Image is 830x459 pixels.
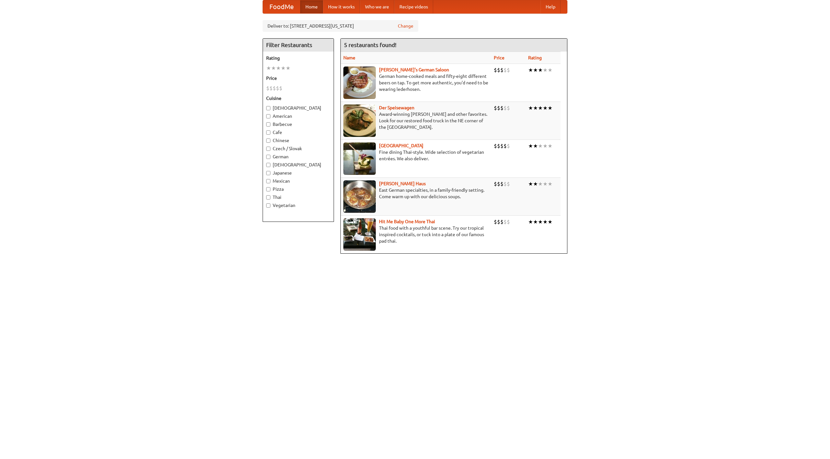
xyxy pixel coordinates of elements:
li: ★ [538,66,543,74]
li: $ [507,66,510,74]
li: $ [507,218,510,225]
a: Name [343,55,355,60]
input: Japanese [266,171,270,175]
li: ★ [533,180,538,187]
li: ★ [548,66,552,74]
li: $ [279,85,282,92]
li: ★ [276,65,281,72]
li: $ [269,85,273,92]
img: satay.jpg [343,142,376,175]
li: ★ [548,218,552,225]
li: $ [504,66,507,74]
li: $ [507,180,510,187]
input: [DEMOGRAPHIC_DATA] [266,163,270,167]
a: Recipe videos [394,0,433,13]
ng-pluralize: 5 restaurants found! [344,42,397,48]
li: $ [504,218,507,225]
a: FoodMe [263,0,300,13]
label: [DEMOGRAPHIC_DATA] [266,105,330,111]
li: $ [497,218,500,225]
h4: Filter Restaurants [263,39,334,52]
li: ★ [281,65,286,72]
li: ★ [538,104,543,112]
li: ★ [266,65,271,72]
h5: Rating [266,55,330,61]
a: Hit Me Baby One More Thai [379,219,435,224]
input: German [266,155,270,159]
li: $ [273,85,276,92]
li: ★ [528,104,533,112]
li: ★ [528,218,533,225]
a: Rating [528,55,542,60]
input: Pizza [266,187,270,191]
a: Help [540,0,561,13]
label: American [266,113,330,119]
li: $ [494,142,497,150]
li: $ [507,104,510,112]
li: $ [497,66,500,74]
li: ★ [533,142,538,150]
a: Home [300,0,323,13]
li: $ [500,142,504,150]
a: [PERSON_NAME]'s German Saloon [379,67,449,72]
b: [PERSON_NAME] Haus [379,181,426,186]
img: esthers.jpg [343,66,376,99]
li: $ [504,104,507,112]
label: German [266,153,330,160]
li: ★ [548,104,552,112]
b: [GEOGRAPHIC_DATA] [379,143,423,148]
input: [DEMOGRAPHIC_DATA] [266,106,270,110]
p: East German specialties, in a family-friendly setting. Come warm up with our delicious soups. [343,187,489,200]
label: Mexican [266,178,330,184]
input: Czech / Slovak [266,147,270,151]
a: Der Speisewagen [379,105,414,110]
li: $ [500,180,504,187]
li: $ [497,142,500,150]
input: American [266,114,270,118]
img: speisewagen.jpg [343,104,376,137]
li: ★ [548,142,552,150]
li: ★ [533,104,538,112]
li: ★ [543,142,548,150]
p: Award-winning [PERSON_NAME] and other favorites. Look for our restored food truck in the NE corne... [343,111,489,130]
li: $ [497,104,500,112]
input: Mexican [266,179,270,183]
li: ★ [286,65,290,72]
li: ★ [548,180,552,187]
li: $ [494,218,497,225]
li: $ [494,66,497,74]
label: Cafe [266,129,330,136]
li: $ [500,104,504,112]
div: Deliver to: [STREET_ADDRESS][US_STATE] [263,20,418,32]
h5: Price [266,75,330,81]
li: $ [494,104,497,112]
li: $ [507,142,510,150]
li: ★ [533,66,538,74]
input: Cafe [266,130,270,135]
li: $ [504,180,507,187]
label: Japanese [266,170,330,176]
li: $ [276,85,279,92]
img: kohlhaus.jpg [343,180,376,213]
li: ★ [528,142,533,150]
li: ★ [528,180,533,187]
label: Pizza [266,186,330,192]
li: $ [504,142,507,150]
a: Price [494,55,504,60]
label: Chinese [266,137,330,144]
label: Thai [266,194,330,200]
a: Change [398,23,413,29]
li: ★ [538,218,543,225]
li: $ [500,218,504,225]
label: Barbecue [266,121,330,127]
a: How it works [323,0,360,13]
input: Chinese [266,139,270,143]
li: $ [266,85,269,92]
li: ★ [538,142,543,150]
p: Fine dining Thai-style. Wide selection of vegetarian entrées. We also deliver. [343,149,489,162]
li: $ [494,180,497,187]
li: $ [500,66,504,74]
